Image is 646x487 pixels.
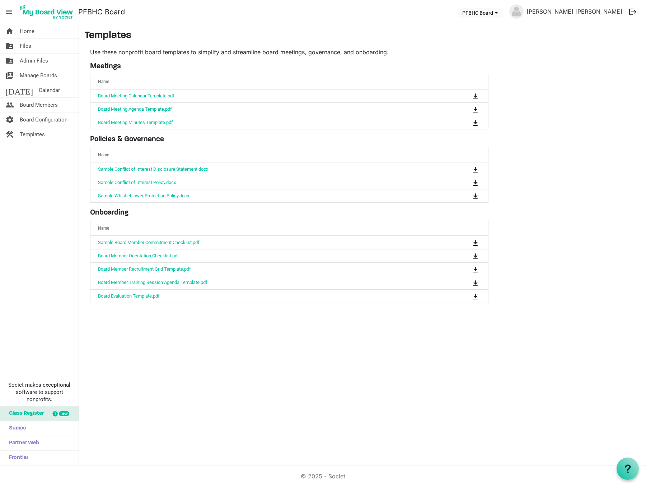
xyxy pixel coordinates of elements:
[90,262,443,276] td: Board Member Recruitment Grid Template.pdf is template cell column header Name
[443,176,488,189] td: is Command column column header
[471,291,481,301] button: Download
[90,189,443,202] td: Sample Whistleblower Protection Policy.docx is template cell column header Name
[509,4,524,19] img: no-profile-picture.svg
[98,180,176,185] a: Sample Conflict of Interest Policy.docx
[98,253,179,258] a: Board Member Orientation Checklist.pdf
[98,93,174,98] a: Board Meeting Calendar Template.pdf
[471,164,481,174] button: Download
[90,208,488,217] h5: Onboarding
[5,54,14,68] span: folder_shared
[3,381,75,403] span: Societ makes exceptional software to support nonprofits.
[471,277,481,288] button: Download
[98,226,109,231] span: Name
[98,266,191,272] a: Board Member Recruitment Grid Template.pdf
[20,127,45,142] span: Templates
[98,120,173,125] a: Board Meeting Minutes Template.pdf
[5,127,14,142] span: construction
[98,106,172,112] a: Board Meeting Agenda Template.pdf
[5,83,33,97] span: [DATE]
[98,193,189,198] a: Sample Whistleblower Protection Policy.docx
[20,54,48,68] span: Admin Files
[59,411,69,416] div: new
[443,102,488,116] td: is Command column column header
[90,135,488,144] h5: Policies & Governance
[90,116,443,129] td: Board Meeting Minutes Template.pdf is template cell column header Name
[443,262,488,276] td: is Command column column header
[85,30,640,42] h3: Templates
[471,91,481,101] button: Download
[90,162,443,175] td: Sample Conflict of Interest Disclosure Statement.docx is template cell column header Name
[20,98,58,112] span: Board Members
[443,249,488,262] td: is Command column column header
[443,116,488,129] td: is Command column column header
[5,112,14,127] span: settings
[98,240,200,245] a: Sample Board Member Commitment Checklist.pdf
[2,5,16,19] span: menu
[39,83,60,97] span: Calendar
[5,98,14,112] span: people
[471,264,481,274] button: Download
[90,89,443,102] td: Board Meeting Calendar Template.pdf is template cell column header Name
[471,178,481,188] button: Download
[98,166,208,172] a: Sample Conflict of Interest Disclosure Statement.docx
[458,8,502,18] button: PFBHC Board dropdownbutton
[90,102,443,116] td: Board Meeting Agenda Template.pdf is template cell column header Name
[98,152,109,157] span: Name
[5,436,39,450] span: Partner Web
[90,62,488,71] h5: Meetings
[471,104,481,114] button: Download
[20,24,34,38] span: Home
[90,48,488,56] p: Use these nonprofit board templates to simplify and streamline board meetings, governance, and on...
[443,236,488,249] td: is Command column column header
[443,289,488,303] td: is Command column column header
[5,39,14,53] span: folder_shared
[18,3,75,21] img: My Board View Logo
[5,24,14,38] span: home
[5,421,26,436] span: Sumac
[625,4,640,19] button: logout
[20,112,67,127] span: Board Configuration
[90,176,443,189] td: Sample Conflict of Interest Policy.docx is template cell column header Name
[90,276,443,289] td: Board Member Training Session Agenda Template.pdf is template cell column header Name
[5,68,14,83] span: switch_account
[5,406,44,421] span: Glass Register
[443,189,488,202] td: is Command column column header
[301,473,345,480] a: © 2025 - Societ
[471,251,481,261] button: Download
[20,39,31,53] span: Files
[90,249,443,262] td: Board Member Orientation Checklist.pdf is template cell column header Name
[98,79,109,84] span: Name
[20,68,57,83] span: Manage Boards
[98,293,160,299] a: Board Evaluation Template.pdf
[18,3,78,21] a: My Board View Logo
[90,289,443,303] td: Board Evaluation Template.pdf is template cell column header Name
[443,162,488,175] td: is Command column column header
[78,5,125,19] a: PFBHC Board
[5,451,28,465] span: Frontier
[524,4,625,19] a: [PERSON_NAME] [PERSON_NAME]
[443,276,488,289] td: is Command column column header
[98,280,207,285] a: Board Member Training Session Agenda Template.pdf
[90,236,443,249] td: Sample Board Member Commitment Checklist.pdf is template cell column header Name
[443,89,488,102] td: is Command column column header
[471,191,481,201] button: Download
[471,118,481,128] button: Download
[471,237,481,247] button: Download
